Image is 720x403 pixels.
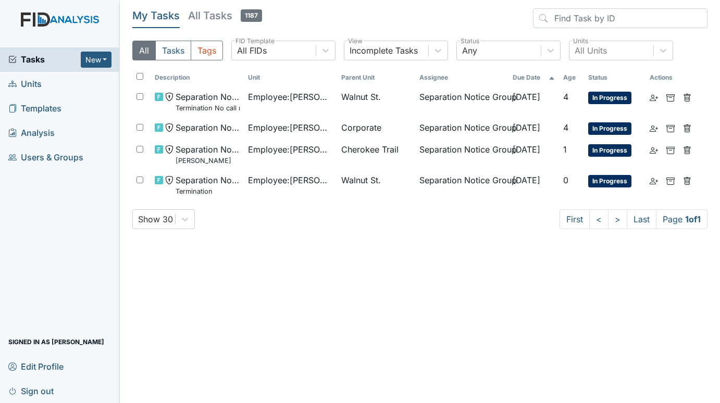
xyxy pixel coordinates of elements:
[241,9,262,22] span: 1187
[176,91,240,113] span: Separation Notice Termination No call no show
[683,91,691,103] a: Delete
[513,144,540,155] span: [DATE]
[151,69,244,86] th: Toggle SortBy
[666,174,675,186] a: Archive
[155,41,191,60] button: Tasks
[563,144,567,155] span: 1
[176,121,240,134] span: Separation Notice
[666,143,675,156] a: Archive
[584,69,645,86] th: Toggle SortBy
[341,91,381,103] span: Walnut St.
[533,8,707,28] input: Find Task by ID
[415,86,508,117] td: Separation Notice Group
[588,144,631,157] span: In Progress
[341,143,399,156] span: Cherokee Trail
[508,69,559,86] th: Toggle SortBy
[560,209,590,229] a: First
[588,175,631,187] span: In Progress
[513,175,540,185] span: [DATE]
[415,117,508,139] td: Separation Notice Group
[563,175,568,185] span: 0
[563,122,568,133] span: 4
[588,92,631,104] span: In Progress
[8,125,55,141] span: Analysis
[136,73,143,80] input: Toggle All Rows Selected
[138,213,173,225] div: Show 30
[176,186,240,196] small: Termination
[81,52,112,68] button: New
[563,92,568,102] span: 4
[244,69,337,86] th: Toggle SortBy
[248,121,333,134] span: Employee : [PERSON_NAME]
[248,143,333,156] span: Employee : [PERSON_NAME]
[462,44,477,57] div: Any
[176,103,240,113] small: Termination No call no show
[8,53,81,66] a: Tasks
[588,122,631,135] span: In Progress
[8,334,104,350] span: Signed in as [PERSON_NAME]
[415,170,508,200] td: Separation Notice Group
[341,174,381,186] span: Walnut St.
[248,91,333,103] span: Employee : [PERSON_NAME]
[415,139,508,170] td: Separation Notice Group
[666,121,675,134] a: Archive
[176,156,240,166] small: [PERSON_NAME]
[645,69,698,86] th: Actions
[132,41,156,60] button: All
[683,143,691,156] a: Delete
[415,69,508,86] th: Assignee
[683,174,691,186] a: Delete
[176,143,240,166] span: Separation Notice Daryl
[341,121,381,134] span: Corporate
[8,149,83,166] span: Users & Groups
[350,44,418,57] div: Incomplete Tasks
[191,41,223,60] button: Tags
[8,358,64,374] span: Edit Profile
[560,209,707,229] nav: task-pagination
[8,76,42,92] span: Units
[237,44,267,57] div: All FIDs
[513,92,540,102] span: [DATE]
[513,122,540,133] span: [DATE]
[666,91,675,103] a: Archive
[8,100,61,117] span: Templates
[589,209,609,229] a: <
[176,174,240,196] span: Separation Notice Termination
[559,69,584,86] th: Toggle SortBy
[627,209,656,229] a: Last
[132,8,180,23] h5: My Tasks
[8,383,54,399] span: Sign out
[248,174,333,186] span: Employee : [PERSON_NAME]
[683,121,691,134] a: Delete
[608,209,627,229] a: >
[575,44,607,57] div: All Units
[685,214,701,224] strong: 1 of 1
[656,209,707,229] span: Page
[132,41,223,60] div: Type filter
[337,69,415,86] th: Toggle SortBy
[188,8,262,23] h5: All Tasks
